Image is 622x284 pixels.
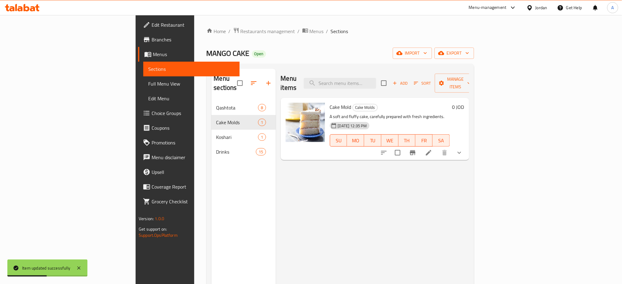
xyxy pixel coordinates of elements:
[390,79,410,88] span: Add item
[143,91,240,106] a: Edit Menu
[216,104,258,111] span: Qashtota
[399,134,416,147] button: TH
[152,139,235,146] span: Promotions
[347,134,364,147] button: MO
[425,149,432,156] a: Edit menu item
[138,194,240,209] a: Grocery Checklist
[390,79,410,88] button: Add
[414,80,431,87] span: Sort
[207,46,249,60] span: MANGO CAKE
[234,77,246,90] span: Select all sections
[211,144,276,159] div: Drinks15
[152,168,235,176] span: Upsell
[433,134,450,147] button: SA
[258,120,265,125] span: 1
[139,215,154,223] span: Version:
[139,225,167,233] span: Get support on:
[286,103,325,142] img: Cake Mold
[377,145,391,160] button: sort-choices
[302,27,324,35] a: Menus
[410,79,435,88] span: Sort items
[391,146,404,159] span: Select to update
[22,265,70,271] div: Item updated successfully
[377,77,390,90] span: Select section
[405,145,420,160] button: Branch-specific-item
[246,76,261,90] span: Sort sections
[138,150,240,165] a: Menu disclaimer
[143,62,240,76] a: Sections
[452,103,464,111] h6: 0 JOD
[138,106,240,121] a: Choice Groups
[310,28,324,35] span: Menus
[398,49,427,57] span: import
[211,130,276,144] div: Koshari1
[456,149,463,156] svg: Show Choices
[415,134,433,147] button: FR
[148,95,235,102] span: Edit Menu
[138,135,240,150] a: Promotions
[138,32,240,47] a: Branches
[326,28,328,35] li: /
[155,215,164,223] span: 1.0.0
[393,48,432,59] button: import
[435,74,476,93] button: Manage items
[139,231,178,239] a: Support.OpsPlatform
[148,80,235,87] span: Full Menu View
[258,105,265,111] span: 8
[392,80,408,87] span: Add
[216,148,256,155] span: Drinks
[211,100,276,115] div: Qashtota8
[330,102,351,112] span: Cake Mold
[535,4,547,11] div: Jordan
[138,179,240,194] a: Coverage Report
[252,51,266,56] span: Open
[612,4,614,11] span: A
[216,119,258,126] span: Cake Molds
[152,21,235,29] span: Edit Restaurant
[401,136,413,145] span: TH
[439,49,469,57] span: export
[281,74,297,92] h2: Menu items
[256,148,266,155] div: items
[138,17,240,32] a: Edit Restaurant
[258,133,266,141] div: items
[152,198,235,205] span: Grocery Checklist
[335,123,369,129] span: [DATE] 12:35 PM
[304,78,376,89] input: search
[143,76,240,91] a: Full Menu View
[331,28,348,35] span: Sections
[437,145,452,160] button: delete
[211,115,276,130] div: Cake Molds1
[138,121,240,135] a: Coupons
[364,134,381,147] button: TU
[256,149,265,155] span: 15
[440,75,471,91] span: Manage items
[435,136,447,145] span: SA
[418,136,430,145] span: FR
[152,154,235,161] span: Menu disclaimer
[152,36,235,43] span: Branches
[469,4,507,11] div: Menu-management
[252,50,266,58] div: Open
[148,65,235,73] span: Sections
[258,134,265,140] span: 1
[152,109,235,117] span: Choice Groups
[330,113,450,121] p: A soft and fluffy cake, carefully prepared with fresh ingredients.
[241,28,295,35] span: Restaurants management
[138,47,240,62] a: Menus
[153,51,235,58] span: Menus
[233,27,295,35] a: Restaurants management
[367,136,379,145] span: TU
[350,136,362,145] span: MO
[353,104,377,111] span: Cake Molds
[435,48,474,59] button: export
[412,79,432,88] button: Sort
[211,98,276,162] nav: Menu sections
[207,27,474,35] nav: breadcrumb
[333,136,345,145] span: SU
[216,133,258,141] div: Koshari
